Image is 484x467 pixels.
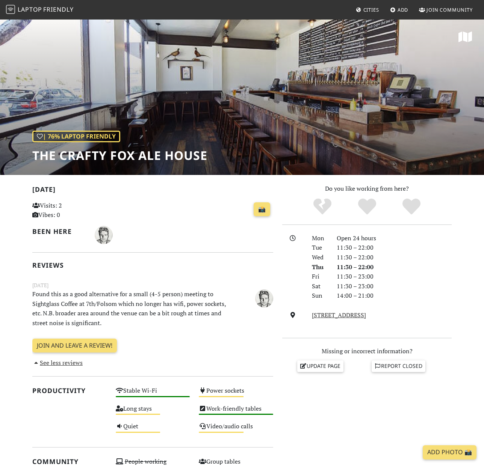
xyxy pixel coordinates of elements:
span: Laptop [18,5,42,14]
a: [STREET_ADDRESS] [312,311,366,319]
a: Cities [353,3,382,17]
p: Missing or incorrect information? [282,346,452,356]
h2: Productivity [32,387,107,395]
span: Robert Ziman [255,294,273,302]
span: Robert Ziman [95,230,113,238]
a: Join Community [416,3,476,17]
span: Friendly [43,5,73,14]
h2: Been here [32,227,86,235]
a: Report closed [372,360,426,372]
span: Join Community [427,6,473,13]
p: Found this as a good alternative for a small (4-5 person) meeting to Sightglass Coffee at 7th/Fol... [28,289,236,328]
div: Sat [307,282,332,291]
div: Open 24 hours [332,234,456,243]
div: Sun [307,291,332,301]
img: 1592-robert.jpg [95,226,113,244]
div: Stable Wi-Fi [111,385,195,403]
a: Add [387,3,411,17]
div: Video/audio calls [194,421,278,439]
div: 11:30 – 22:00 [332,253,456,262]
div: | 76% Laptop Friendly [32,131,120,143]
h2: Community [32,458,107,465]
div: 11:30 – 22:00 [332,262,456,272]
div: 11:30 – 23:00 [332,272,456,282]
div: Wed [307,253,332,262]
div: Yes [345,197,389,216]
p: Visits: 2 Vibes: 0 [32,201,107,220]
div: 11:30 – 22:00 [332,243,456,253]
a: See less reviews [32,359,83,367]
p: Do you like working from here? [282,184,452,194]
div: Definitely! [389,197,434,216]
a: Join and leave a review! [32,339,117,353]
span: Add [398,6,408,13]
h1: The Crafty Fox Ale House [32,148,207,163]
h2: [DATE] [32,185,273,196]
div: Tue [307,243,332,253]
s: People working [125,457,166,465]
div: Long stays [111,403,195,421]
a: 📸 [254,202,270,217]
div: Work-friendly tables [194,403,278,421]
img: LaptopFriendly [6,5,15,14]
span: Cities [363,6,379,13]
div: No [300,197,345,216]
a: LaptopFriendly LaptopFriendly [6,3,74,17]
div: 14:00 – 21:00 [332,291,456,301]
img: 1592-robert.jpg [255,289,273,307]
div: Fri [307,272,332,282]
div: Thu [307,262,332,272]
h2: Reviews [32,261,273,269]
a: Add Photo 📸 [423,445,476,459]
div: Power sockets [194,385,278,403]
a: Update page [297,360,344,372]
small: [DATE] [28,281,278,289]
div: Mon [307,234,332,243]
div: Quiet [111,421,195,439]
div: 11:30 – 23:00 [332,282,456,291]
